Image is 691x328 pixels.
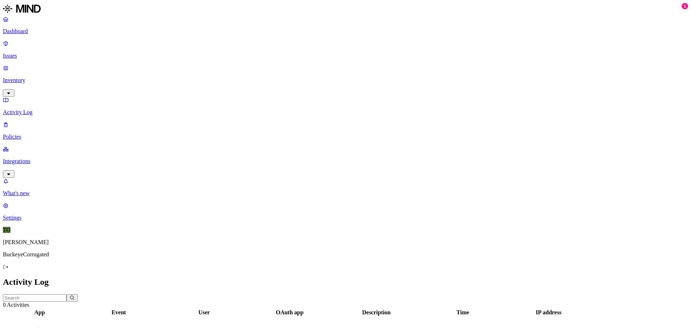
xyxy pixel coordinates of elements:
p: Dashboard [3,28,688,35]
h2: Activity Log [3,277,688,287]
div: User [162,309,246,316]
a: Dashboard [3,16,688,35]
a: MIND [3,3,688,16]
div: App [4,309,75,316]
a: What's new [3,178,688,197]
p: Settings [3,215,688,221]
div: OAuth app [248,309,332,316]
span: TO [3,227,10,233]
a: Integrations [3,146,688,177]
div: 1 [682,3,688,9]
input: Search [3,294,67,302]
a: Issues [3,40,688,59]
p: BuckeyeCorrugated [3,251,688,258]
div: Time [421,309,505,316]
div: Description [333,309,419,316]
span: 0 Activities [3,302,29,308]
img: MIND [3,3,41,14]
p: What's new [3,190,688,197]
p: Issues [3,53,688,59]
a: Inventory [3,65,688,96]
p: Policies [3,134,688,140]
p: Inventory [3,77,688,84]
div: Event [77,309,161,316]
p: Integrations [3,158,688,165]
a: Policies [3,121,688,140]
div: IP address [506,309,591,316]
a: Activity Log [3,97,688,116]
a: Settings [3,202,688,221]
p: Activity Log [3,109,688,116]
